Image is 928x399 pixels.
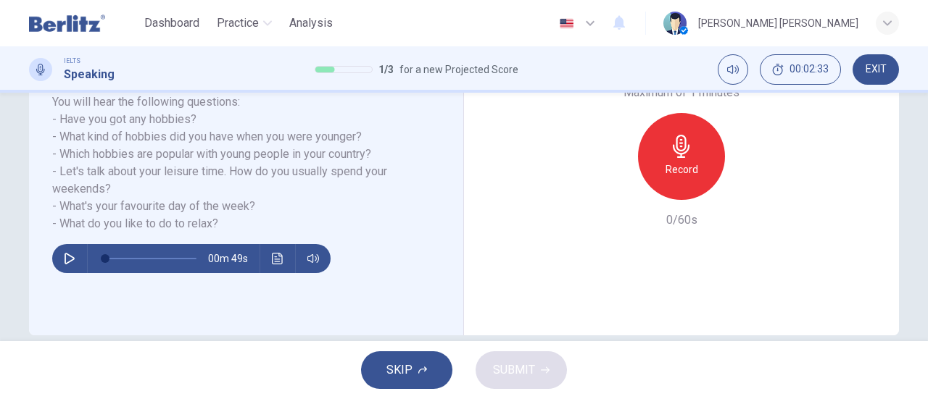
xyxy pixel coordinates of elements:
[144,14,199,32] span: Dashboard
[211,10,278,36] button: Practice
[283,10,339,36] button: Analysis
[399,61,518,78] span: for a new Projected Score
[64,66,115,83] h1: Speaking
[663,12,687,35] img: Profile picture
[666,161,698,178] h6: Record
[853,54,899,85] button: EXIT
[29,9,105,38] img: Berlitz Latam logo
[718,54,748,85] div: Mute
[217,14,259,32] span: Practice
[208,244,260,273] span: 00m 49s
[52,41,423,232] h6: Listen to the track below to hear an example of the questions you may hear during Part 1 of the S...
[378,61,394,78] span: 1 / 3
[138,10,205,36] button: Dashboard
[289,14,333,32] span: Analysis
[558,18,576,29] img: en
[29,9,138,38] a: Berlitz Latam logo
[698,14,858,32] div: [PERSON_NAME] [PERSON_NAME]
[790,64,829,75] span: 00:02:33
[386,360,413,380] span: SKIP
[64,56,80,66] span: IELTS
[760,54,841,85] div: Hide
[623,84,739,101] h6: Maximum of 1 minutes
[666,211,697,229] h6: 0/60s
[266,244,289,273] button: Click to see the audio transcription
[361,351,452,389] button: SKIP
[866,64,887,75] span: EXIT
[638,113,725,200] button: Record
[760,54,841,85] button: 00:02:33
